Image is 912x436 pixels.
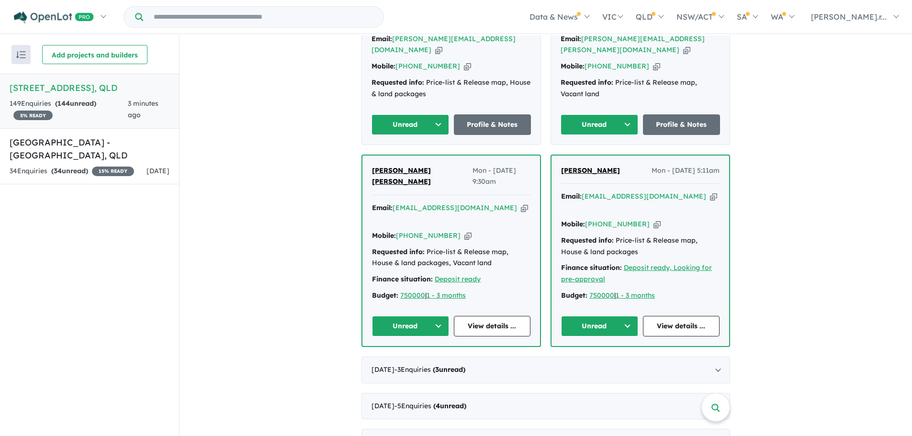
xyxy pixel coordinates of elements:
div: | [372,290,530,302]
div: 149 Enquir ies [10,98,128,121]
strong: Mobile: [372,231,396,240]
span: 144 [57,99,70,108]
strong: Mobile: [372,62,395,70]
span: Mon - [DATE] 5:11am [652,165,720,177]
a: Deposit ready [435,275,481,283]
a: [PHONE_NUMBER] [395,62,460,70]
h5: [GEOGRAPHIC_DATA] - [GEOGRAPHIC_DATA] , QLD [10,136,169,162]
button: Unread [372,114,449,135]
button: Copy [521,203,528,213]
strong: Email: [372,34,392,43]
strong: ( unread) [51,167,88,175]
a: View details ... [454,316,531,336]
a: Deposit ready, Looking for pre-approval [561,263,712,283]
div: | [561,290,720,302]
strong: Budget: [372,291,398,300]
button: Unread [372,316,449,336]
a: 1 - 3 months [616,291,655,300]
a: View details ... [643,316,720,336]
a: [PHONE_NUMBER] [585,62,649,70]
strong: Mobile: [561,220,585,228]
strong: ( unread) [433,402,466,410]
strong: Finance situation: [372,275,433,283]
span: Mon - [DATE] 9:30am [473,165,530,188]
strong: Requested info: [561,236,614,245]
a: [PHONE_NUMBER] [585,220,650,228]
span: [PERSON_NAME] [PERSON_NAME] [372,166,431,186]
span: 15 % READY [92,167,134,176]
div: [DATE] [361,357,730,383]
button: Unread [561,316,638,336]
button: Unread [561,114,638,135]
a: [PERSON_NAME] [561,165,620,177]
strong: Requested info: [372,78,424,87]
span: [PERSON_NAME].r... [811,12,887,22]
div: Price-list & Release map, House & land packages [372,77,531,100]
a: 750000 [400,291,425,300]
strong: Mobile: [561,62,585,70]
button: Copy [653,219,661,229]
span: - 3 Enquir ies [394,365,465,374]
img: Openlot PRO Logo White [14,11,94,23]
img: sort.svg [16,51,26,58]
input: Try estate name, suburb, builder or developer [145,7,382,27]
button: Add projects and builders [42,45,147,64]
button: Copy [653,61,660,71]
strong: Email: [372,203,393,212]
a: [EMAIL_ADDRESS][DOMAIN_NAME] [393,203,517,212]
div: 34 Enquir ies [10,166,134,177]
a: [PHONE_NUMBER] [396,231,461,240]
button: Copy [435,45,442,55]
strong: Requested info: [561,78,613,87]
span: 34 [54,167,62,175]
h5: [STREET_ADDRESS] , QLD [10,81,169,94]
a: Profile & Notes [643,114,721,135]
span: 5 % READY [13,111,53,120]
div: [DATE] [361,393,730,420]
div: Price-list & Release map, House & land packages [561,235,720,258]
strong: ( unread) [55,99,96,108]
button: Copy [464,231,472,241]
button: Copy [710,191,717,201]
button: Copy [464,61,471,71]
span: - 5 Enquir ies [394,402,466,410]
strong: Finance situation: [561,263,622,272]
span: [PERSON_NAME] [561,166,620,175]
strong: ( unread) [433,365,465,374]
strong: Requested info: [372,247,425,256]
div: Price-list & Release map, House & land packages, Vacant land [372,246,530,269]
span: 3 [435,365,439,374]
div: Price-list & Release map, Vacant land [561,77,720,100]
a: 1 - 3 months [427,291,466,300]
a: Profile & Notes [454,114,531,135]
a: 750000 [589,291,614,300]
a: [EMAIL_ADDRESS][DOMAIN_NAME] [582,192,706,201]
strong: Email: [561,192,582,201]
span: [DATE] [146,167,169,175]
span: 4 [436,402,440,410]
strong: Email: [561,34,581,43]
span: 3 minutes ago [128,99,158,119]
button: Copy [683,45,690,55]
a: [PERSON_NAME] [PERSON_NAME] [372,165,473,188]
strong: Budget: [561,291,587,300]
